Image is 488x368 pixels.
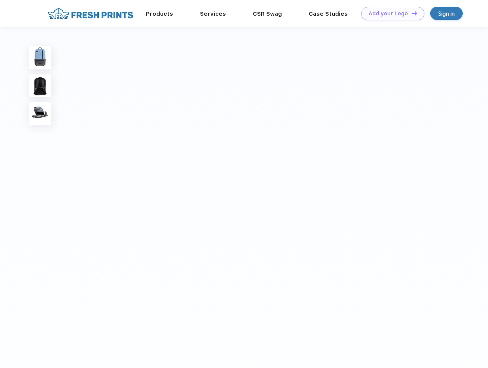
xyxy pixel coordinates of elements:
[368,10,408,17] div: Add your Logo
[438,9,455,18] div: Sign in
[46,7,136,20] img: fo%20logo%202.webp
[430,7,463,20] a: Sign in
[29,102,51,125] img: func=resize&h=100
[29,74,51,97] img: func=resize&h=100
[146,10,173,17] a: Products
[29,46,51,69] img: func=resize&h=100
[412,11,417,15] img: DT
